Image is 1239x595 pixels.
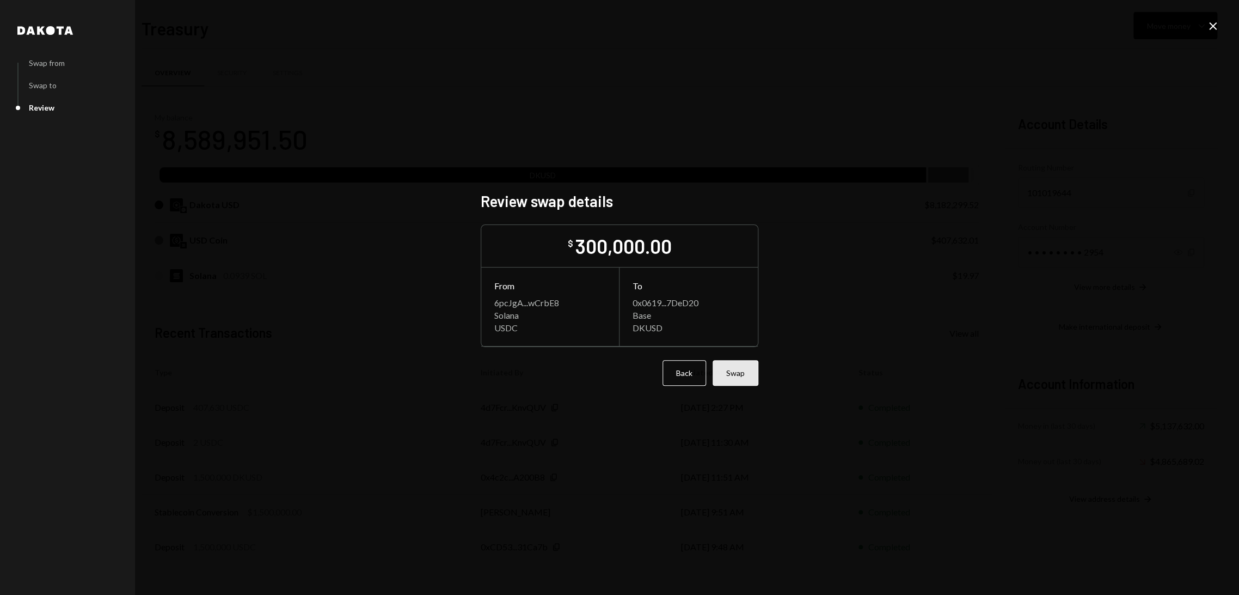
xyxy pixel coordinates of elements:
div: From [494,281,606,291]
h2: Review swap details [481,191,758,212]
div: Swap from [29,58,65,68]
div: Solana [494,310,606,320]
div: Review [29,103,54,112]
div: Base [633,310,745,320]
div: To [633,281,745,291]
button: Back [663,360,706,386]
div: 6pcJgA...wCrbE8 [494,297,606,308]
div: 300,000.00 [575,234,672,258]
div: DKUSD [633,323,745,333]
div: 0x0619...7DeD20 [633,297,745,308]
div: $ [568,238,573,249]
div: Swap to [29,81,57,90]
button: Swap [713,360,758,386]
div: USDC [494,323,606,333]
